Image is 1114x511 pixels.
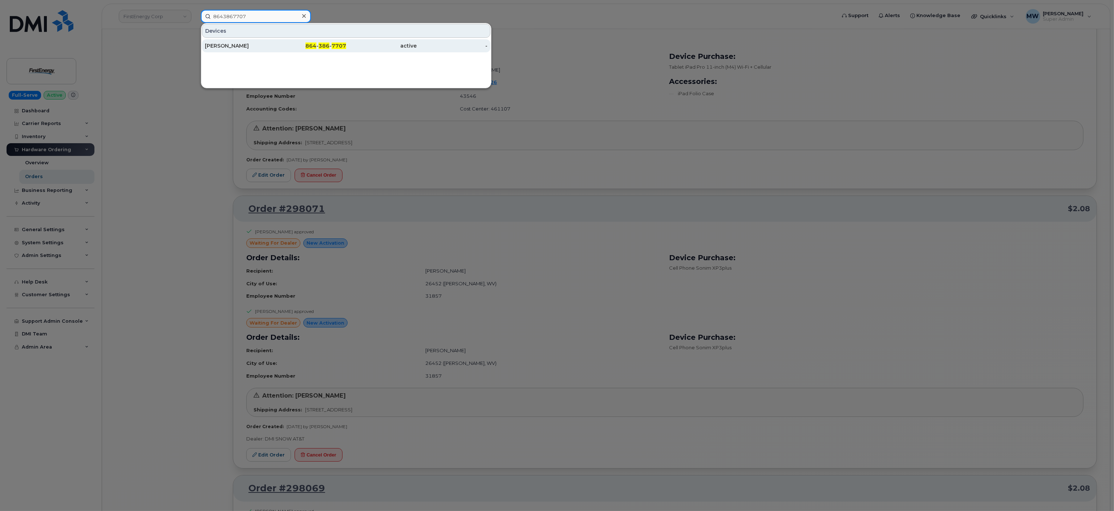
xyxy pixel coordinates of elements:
div: - [417,42,488,49]
span: 7707 [332,43,346,49]
span: 864 [305,43,316,49]
span: 386 [319,43,329,49]
input: Find something... [201,10,311,23]
div: - - [276,42,347,49]
iframe: Messenger Launcher [1082,479,1109,506]
div: Devices [202,24,490,38]
div: active [346,42,417,49]
a: [PERSON_NAME]864-386-7707active- [202,39,490,52]
div: [PERSON_NAME] [205,42,276,49]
